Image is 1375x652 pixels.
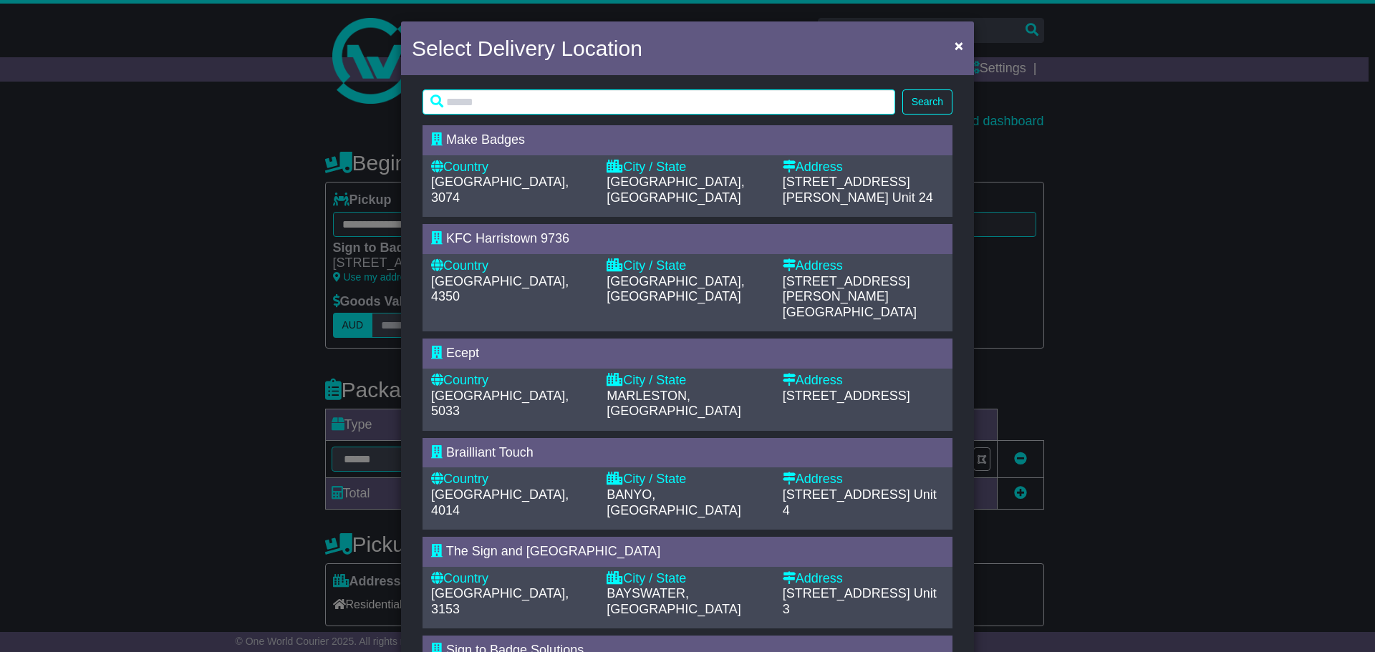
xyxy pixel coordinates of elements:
[431,160,592,175] div: Country
[783,160,944,175] div: Address
[947,31,970,60] button: Close
[446,231,569,245] span: KFC Harristown 9736
[783,472,944,487] div: Address
[412,32,642,64] h4: Select Delivery Location
[607,487,740,517] span: BANYO, [GEOGRAPHIC_DATA]
[431,175,569,205] span: [GEOGRAPHIC_DATA], 3074
[783,586,910,600] span: [STREET_ADDRESS]
[607,472,768,487] div: City / State
[955,37,963,54] span: ×
[783,571,944,587] div: Address
[783,373,944,389] div: Address
[446,346,479,360] span: Ecept
[446,445,534,459] span: Brailliant Touch
[783,487,937,517] span: Unit 4
[902,89,952,115] button: Search
[607,586,740,616] span: BAYSWATER, [GEOGRAPHIC_DATA]
[431,586,569,616] span: [GEOGRAPHIC_DATA], 3153
[431,487,569,517] span: [GEOGRAPHIC_DATA], 4014
[431,389,569,419] span: [GEOGRAPHIC_DATA], 5033
[783,487,910,502] span: [STREET_ADDRESS]
[783,175,910,205] span: [STREET_ADDRESS][PERSON_NAME]
[783,586,937,616] span: Unit 3
[607,571,768,587] div: City / State
[607,175,744,205] span: [GEOGRAPHIC_DATA], [GEOGRAPHIC_DATA]
[783,274,910,304] span: [STREET_ADDRESS][PERSON_NAME]
[431,274,569,304] span: [GEOGRAPHIC_DATA], 4350
[607,373,768,389] div: City / State
[431,571,592,587] div: Country
[431,258,592,274] div: Country
[446,132,525,147] span: Make Badges
[783,258,944,274] div: Address
[607,389,740,419] span: MARLESTON, [GEOGRAPHIC_DATA]
[892,190,933,205] span: Unit 24
[783,389,910,403] span: [STREET_ADDRESS]
[446,544,660,558] span: The Sign and [GEOGRAPHIC_DATA]
[431,373,592,389] div: Country
[607,258,768,274] div: City / State
[783,305,917,319] span: [GEOGRAPHIC_DATA]
[431,472,592,487] div: Country
[607,160,768,175] div: City / State
[607,274,744,304] span: [GEOGRAPHIC_DATA], [GEOGRAPHIC_DATA]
